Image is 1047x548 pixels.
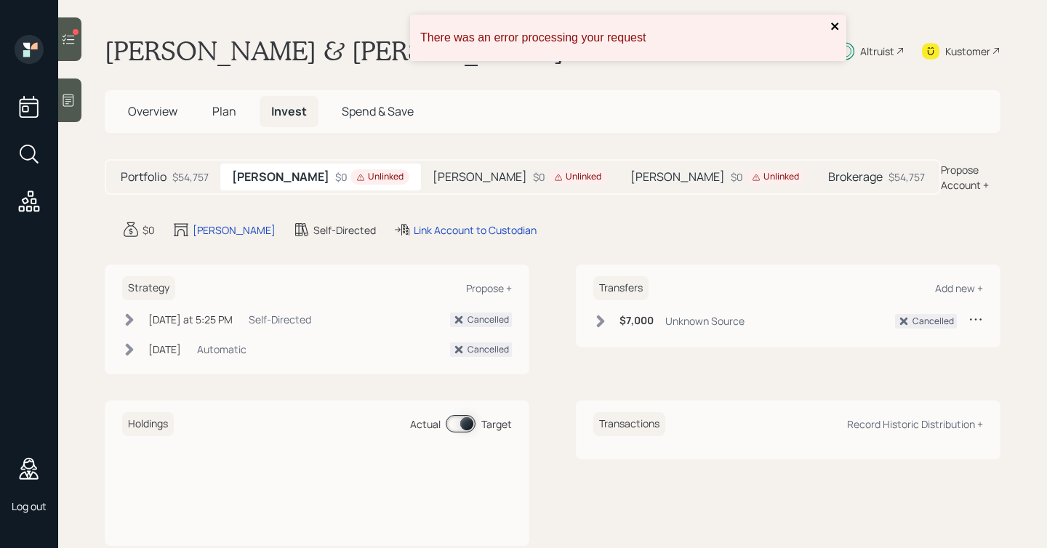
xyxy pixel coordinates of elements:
div: [DATE] at 5:25 PM [148,312,233,327]
div: [DATE] [148,342,181,357]
h6: Holdings [122,412,174,436]
h1: [PERSON_NAME] & [PERSON_NAME] [105,35,563,67]
div: [PERSON_NAME] [193,222,276,238]
div: Cancelled [468,313,509,326]
div: Kustomer [945,44,990,59]
h5: [PERSON_NAME] [232,170,329,184]
span: Spend & Save [342,103,414,119]
div: Unlinked [356,171,404,183]
h6: Strategy [122,276,175,300]
h6: $7,000 [619,315,654,327]
div: There was an error processing your request [420,31,826,44]
div: $54,757 [888,169,925,185]
span: Overview [128,103,177,119]
span: Invest [271,103,307,119]
div: Add new + [935,281,983,295]
div: $0 [335,169,409,185]
h5: Portfolio [121,170,167,184]
div: Cancelled [912,315,954,328]
button: close [830,20,841,34]
h5: [PERSON_NAME] [433,170,527,184]
div: $54,757 [172,169,209,185]
div: Log out [12,499,47,513]
div: Unlinked [554,171,601,183]
div: Self-Directed [249,312,311,327]
div: $0 [533,169,607,185]
div: Link Account to Custodian [414,222,537,238]
h5: Brokerage [828,170,883,184]
div: Self-Directed [313,222,376,238]
div: Unknown Source [665,313,745,329]
h6: Transactions [593,412,665,436]
div: Propose Account + [941,162,1000,193]
div: Actual [410,416,441,432]
div: Altruist [860,44,894,59]
div: Automatic [197,342,246,357]
h5: [PERSON_NAME] [630,170,725,184]
div: $0 [731,169,805,185]
div: Target [481,416,512,432]
div: Propose + [466,281,512,295]
div: Record Historic Distribution + [847,417,983,431]
div: $0 [143,222,155,238]
span: Plan [212,103,236,119]
h6: Transfers [593,276,649,300]
div: Cancelled [468,343,509,356]
div: Unlinked [752,171,799,183]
